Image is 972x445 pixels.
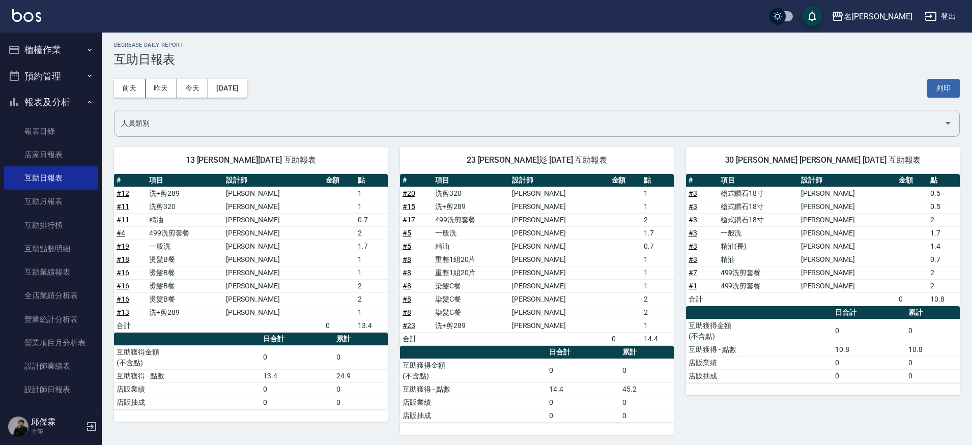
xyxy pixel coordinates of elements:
button: 登出 [921,7,960,26]
a: #18 [117,255,129,263]
a: #16 [117,269,129,277]
td: 店販業績 [114,382,261,396]
td: 合計 [686,292,718,306]
td: 13.4 [355,319,388,332]
td: 精油 [147,213,223,226]
a: 互助日報表 [4,166,98,190]
a: 設計師日報表 [4,378,98,401]
td: 499洗剪套餐 [433,213,509,226]
td: 2 [355,226,388,240]
th: 點 [641,174,674,187]
td: 14.4 [547,382,620,396]
a: #8 [403,269,411,277]
td: 2 [641,213,674,226]
td: 店販抽成 [400,409,547,422]
table: a dense table [400,174,674,346]
td: 0 [547,409,620,422]
td: 槍式鑽石18寸 [718,187,798,200]
table: a dense table [114,333,388,409]
span: 23 [PERSON_NAME]彣 [DATE] 互助報表 [412,155,662,165]
td: 洗+剪289 [147,306,223,319]
th: 點 [355,174,388,187]
td: 1 [641,319,674,332]
td: [PERSON_NAME] [798,240,896,253]
td: 0 [323,319,356,332]
th: 日合計 [261,333,334,346]
a: 互助排行榜 [4,214,98,237]
td: 2 [641,306,674,319]
td: 10.8 [928,292,960,306]
button: Open [940,115,956,131]
button: save [802,6,822,26]
td: 一般洗 [147,240,223,253]
td: 染髮C餐 [433,306,509,319]
td: [PERSON_NAME] [509,226,609,240]
a: #8 [403,295,411,303]
td: 14.4 [641,332,674,345]
td: 一般洗 [433,226,509,240]
th: 日合計 [833,306,906,319]
button: [DATE] [208,79,247,98]
td: [PERSON_NAME] [509,279,609,292]
td: 店販業績 [686,356,833,369]
td: 1 [355,306,388,319]
td: 1 [355,200,388,213]
td: [PERSON_NAME] [223,266,323,279]
td: [PERSON_NAME] [509,240,609,253]
td: 499洗剪套餐 [718,266,798,279]
th: 項目 [433,174,509,187]
td: 0 [609,332,642,345]
td: 重整1組20片 [433,266,509,279]
a: #3 [689,255,697,263]
td: 499洗剪套餐 [718,279,798,292]
a: 店家日報表 [4,143,98,166]
td: 互助獲得金額 (不含點) [686,319,833,343]
td: 店販抽成 [114,396,261,409]
td: 洗+剪289 [433,200,509,213]
td: 0 [620,359,674,382]
td: [PERSON_NAME] [223,253,323,266]
td: [PERSON_NAME] [798,266,896,279]
td: 燙髮B餐 [147,292,223,306]
img: Person [8,417,28,437]
td: 0 [620,396,674,409]
h2: Decrease Daily Report [114,42,960,48]
td: 0.7 [355,213,388,226]
td: 精油 [718,253,798,266]
td: 燙髮B餐 [147,279,223,292]
a: #13 [117,308,129,316]
td: 0.5 [928,200,960,213]
td: [PERSON_NAME] [798,213,896,226]
td: 精油(長) [718,240,798,253]
a: #20 [403,189,415,197]
td: [PERSON_NAME] [223,306,323,319]
td: 槍式鑽石18寸 [718,213,798,226]
a: #8 [403,308,411,316]
a: 設計師業績表 [4,354,98,378]
th: 設計師 [223,174,323,187]
a: #3 [689,216,697,224]
td: 合計 [114,319,147,332]
td: 2 [355,292,388,306]
td: 0 [896,292,928,306]
button: 報表及分析 [4,89,98,115]
td: 合計 [400,332,433,345]
a: #12 [117,189,129,197]
a: #15 [403,202,415,211]
td: 2 [928,213,960,226]
th: 項目 [718,174,798,187]
td: 染髮C餐 [433,292,509,306]
th: 點 [928,174,960,187]
th: # [114,174,147,187]
td: 一般洗 [718,226,798,240]
th: 累計 [620,346,674,359]
td: 燙髮B餐 [147,253,223,266]
td: 互助獲得金額 (不含點) [114,345,261,369]
td: [PERSON_NAME] [223,213,323,226]
th: 項目 [147,174,223,187]
h5: 邱傑霖 [31,417,83,427]
td: 0 [833,319,906,343]
td: 0 [334,396,388,409]
th: 累計 [334,333,388,346]
td: 洗+剪289 [433,319,509,332]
